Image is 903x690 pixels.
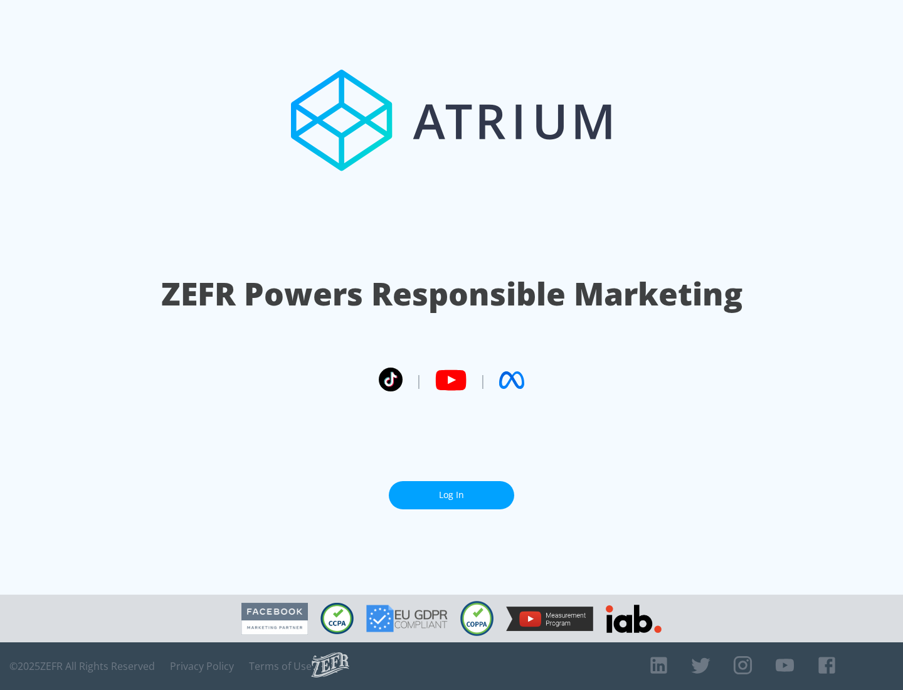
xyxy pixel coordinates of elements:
a: Privacy Policy [170,660,234,672]
img: GDPR Compliant [366,605,448,632]
span: | [415,371,423,390]
h1: ZEFR Powers Responsible Marketing [161,272,742,316]
a: Log In [389,481,514,509]
img: CCPA Compliant [320,603,354,634]
span: © 2025 ZEFR All Rights Reserved [9,660,155,672]
img: YouTube Measurement Program [506,607,593,631]
img: IAB [606,605,662,633]
img: COPPA Compliant [460,601,494,636]
img: Facebook Marketing Partner [241,603,308,635]
span: | [479,371,487,390]
a: Terms of Use [249,660,312,672]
